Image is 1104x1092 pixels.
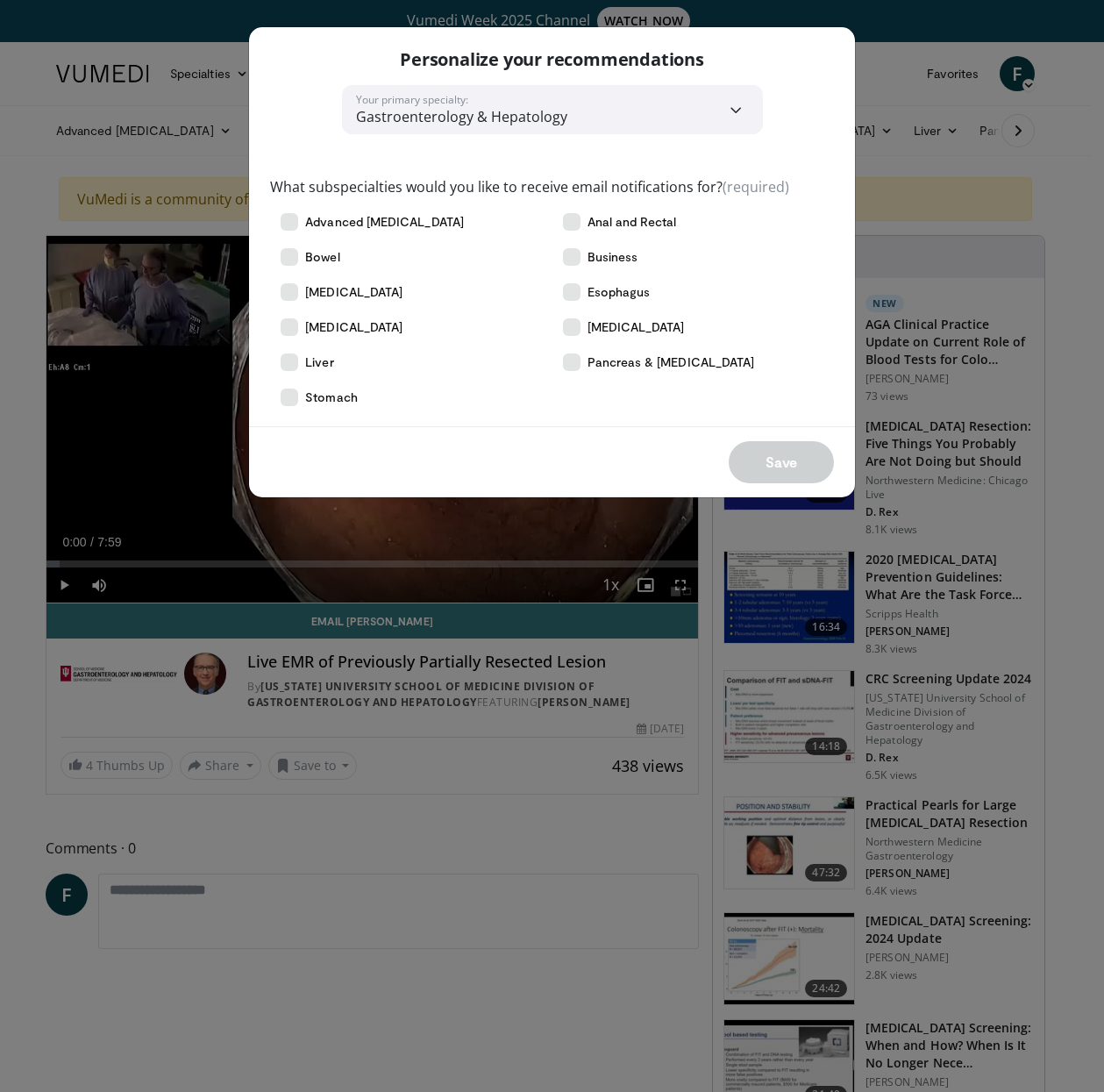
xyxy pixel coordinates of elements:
label: What subspecialties would you like to receive email notifications for? [270,176,789,197]
span: [MEDICAL_DATA] [588,318,685,336]
span: Liver [305,353,333,371]
span: Bowel [305,248,339,266]
span: [MEDICAL_DATA] [305,283,402,301]
span: Advanced [MEDICAL_DATA] [305,213,464,231]
span: Esophagus [588,283,651,301]
span: Business [588,248,638,266]
span: Pancreas & [MEDICAL_DATA] [588,353,755,371]
span: [MEDICAL_DATA] [305,318,402,336]
span: (required) [723,177,789,196]
span: Anal and Rectal [588,213,677,231]
p: Personalize your recommendations [400,48,704,71]
span: Stomach [305,389,358,406]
